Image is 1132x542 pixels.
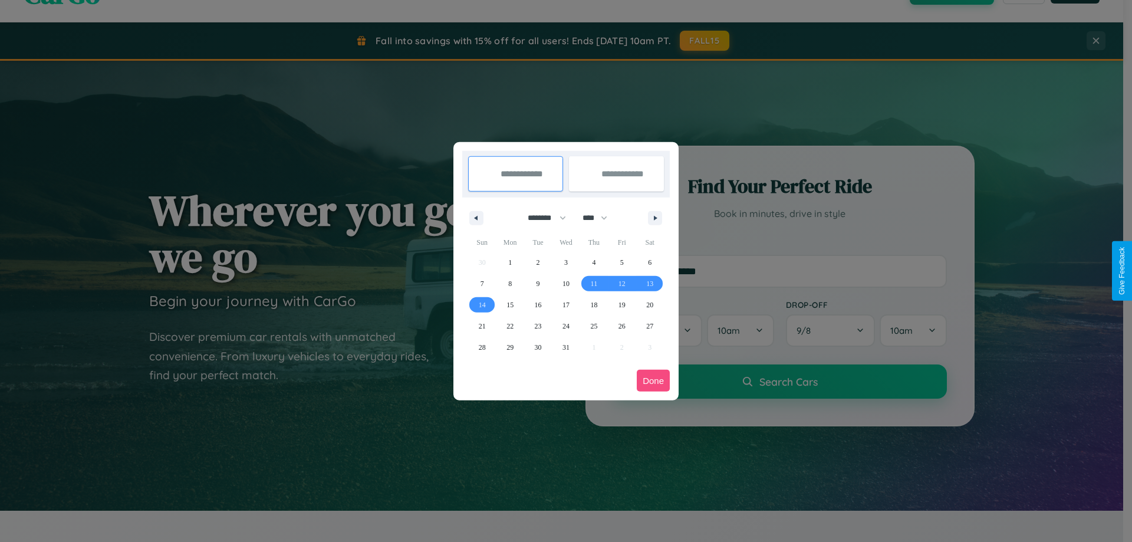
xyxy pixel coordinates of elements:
[618,316,626,337] span: 26
[564,252,568,273] span: 3
[636,233,664,252] span: Sat
[496,294,524,316] button: 15
[646,294,653,316] span: 20
[580,316,608,337] button: 25
[552,316,580,337] button: 24
[637,370,670,392] button: Done
[591,273,598,294] span: 11
[496,252,524,273] button: 1
[481,273,484,294] span: 7
[552,337,580,358] button: 31
[468,294,496,316] button: 14
[562,316,570,337] span: 24
[524,294,552,316] button: 16
[552,233,580,252] span: Wed
[524,337,552,358] button: 30
[608,233,636,252] span: Fri
[468,233,496,252] span: Sun
[580,252,608,273] button: 4
[580,273,608,294] button: 11
[608,294,636,316] button: 19
[479,316,486,337] span: 21
[468,273,496,294] button: 7
[590,316,597,337] span: 25
[535,337,542,358] span: 30
[508,252,512,273] span: 1
[552,273,580,294] button: 10
[636,294,664,316] button: 20
[562,337,570,358] span: 31
[535,294,542,316] span: 16
[620,252,624,273] span: 5
[562,273,570,294] span: 10
[506,316,514,337] span: 22
[646,316,653,337] span: 27
[524,252,552,273] button: 2
[608,252,636,273] button: 5
[608,273,636,294] button: 12
[636,316,664,337] button: 27
[636,273,664,294] button: 13
[496,316,524,337] button: 22
[479,294,486,316] span: 14
[618,273,626,294] span: 12
[468,337,496,358] button: 28
[646,273,653,294] span: 13
[648,252,651,273] span: 6
[552,252,580,273] button: 3
[590,294,597,316] span: 18
[636,252,664,273] button: 6
[496,273,524,294] button: 8
[496,337,524,358] button: 29
[618,294,626,316] span: 19
[1118,247,1126,295] div: Give Feedback
[580,294,608,316] button: 18
[535,316,542,337] span: 23
[562,294,570,316] span: 17
[508,273,512,294] span: 8
[506,294,514,316] span: 15
[524,273,552,294] button: 9
[479,337,486,358] span: 28
[524,316,552,337] button: 23
[552,294,580,316] button: 17
[608,316,636,337] button: 26
[468,316,496,337] button: 21
[537,252,540,273] span: 2
[506,337,514,358] span: 29
[580,233,608,252] span: Thu
[496,233,524,252] span: Mon
[537,273,540,294] span: 9
[524,233,552,252] span: Tue
[592,252,595,273] span: 4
